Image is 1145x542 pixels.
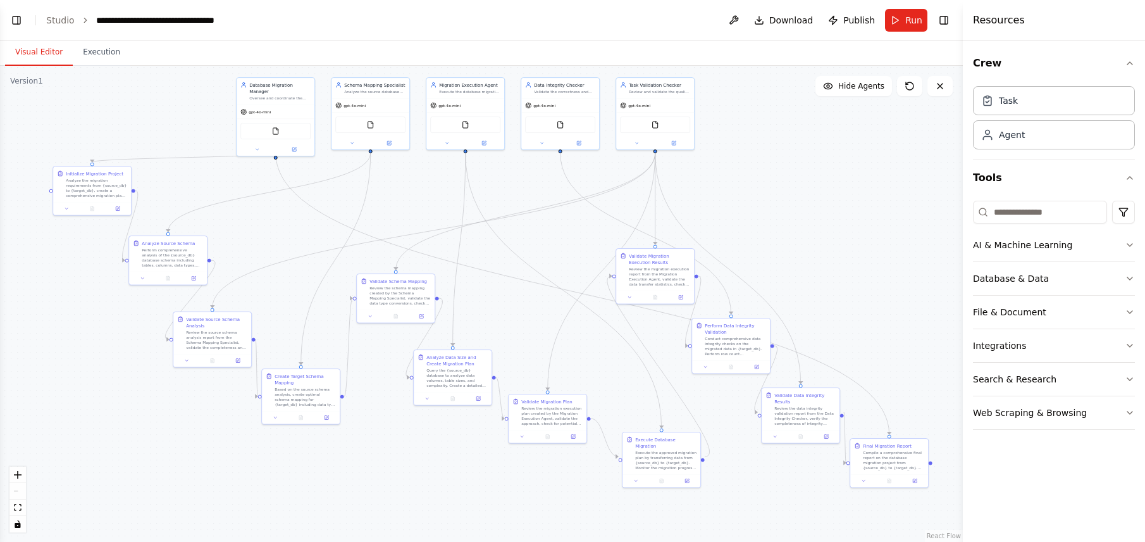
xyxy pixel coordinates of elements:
span: Run [905,14,922,27]
div: Validate Schema Mapping [369,278,427,284]
g: Edge from 4490b3b8-9bbf-40d0-9df6-95e15c2c9d7b to 80e50577-a773-4012-90de-50b6d7fef7d7 [591,415,618,460]
div: Final Migration Report [863,443,912,449]
div: React Flow controls [9,467,26,533]
div: Analyze Data Size and Create Migration Plan [426,354,488,367]
button: Database & Data [973,262,1135,295]
div: Validate the correctness and integrity of migrated data by performing comprehensive checks includ... [534,89,595,94]
button: Open in side panel [467,395,489,403]
div: Database Migration Manager [249,82,311,94]
div: Task Validation Checker [629,82,690,88]
span: gpt-4o-mini [533,103,555,108]
div: Migration Execution AgentExecute the database migration from {source_db} to {target_db} by analyz... [426,77,505,150]
div: Execute the approved migration plan by transferring data from {source_db} to {target_db}. Monitor... [635,450,696,470]
div: File & Document [973,306,1046,318]
button: No output available [648,477,675,485]
div: Validate Schema MappingReview the schema mapping created by the Schema Mapping Specialist, valida... [356,274,435,324]
div: Database & Data [973,272,1049,285]
a: React Flow attribution [927,533,961,539]
button: Web Scraping & Browsing [973,396,1135,429]
button: Open in side panel [815,433,837,441]
div: Perform Data Integrity ValidationConduct comprehensive data integrity checks on the migrated data... [691,318,771,374]
button: Publish [823,9,880,32]
div: Perform comprehensive analysis of the {source_db} database schema including tables, columns, data... [142,248,203,268]
button: Run [885,9,927,32]
div: Validate Migration PlanReview the migration execution plan created by the Migration Execution Age... [508,394,587,444]
div: Query the {source_db} database to analyze data volumes, table sizes, and complexity. Create a det... [426,368,488,388]
div: Tools [973,196,1135,440]
g: Edge from d7aa2585-9ba3-4233-8788-d8dc7112d508 to 2b6df8c1-d913-4549-bfde-1ce0fd1b497a [652,153,804,384]
div: Execute Database Migration [635,436,696,449]
div: Initialize Migration ProjectAnalyze the migration requirements from {source_db} to {target_db}, c... [53,166,132,216]
g: Edge from fc1aaf23-2749-4997-b4bc-0449c9841cf5 to 3bdbd792-90bb-4743-9dd3-59779cecd4a3 [557,153,734,314]
div: Oversee and coordinate the entire database migration process by allocating tasks to specialized a... [249,96,311,101]
button: Show left sidebar [8,11,25,29]
h4: Resources [973,13,1025,28]
button: Open in side panel [227,357,249,365]
div: Schema Mapping SpecialistAnalyze the source database schema from {source_db} and create optimal m... [331,77,410,150]
div: Analyze Source Schema [142,240,195,246]
button: Open in side panel [276,146,313,153]
div: Validate Migration Execution ResultsReview the migration execution report from the Migration Exec... [616,248,695,305]
div: Analyze the migration requirements from {source_db} to {target_db}, create a comprehensive migrat... [66,178,127,198]
div: Final Migration ReportCompile a comprehensive final report on the database migration project from... [850,438,929,488]
div: Create Target Schema Mapping [275,373,336,386]
g: Edge from d7aa2585-9ba3-4233-8788-d8dc7112d508 to a5c926ff-9462-4bb9-8a19-8caa87e56eb2 [652,153,659,244]
div: AI & Machine Learning [973,239,1072,251]
a: Studio [46,15,75,25]
g: Edge from f0a7e377-cca8-42c1-8e48-548431597354 to 80e50577-a773-4012-90de-50b6d7fef7d7 [462,153,665,428]
span: Download [769,14,814,27]
div: Perform Data Integrity Validation [705,322,766,335]
button: No output available [535,433,561,441]
button: Hide Agents [815,76,892,96]
button: No output available [876,477,903,485]
div: Task Validation CheckerReview and validate the quality of responses from all migration agents, en... [616,77,695,150]
div: Analyze Source SchemaPerform comprehensive analysis of the {source_db} database schema including ... [128,236,207,286]
div: Agent [999,129,1025,141]
button: Open in side panel [561,139,597,147]
div: Review the migration execution plan created by the Migration Execution Agent, validate the approa... [521,406,583,426]
g: Edge from a5c926ff-9462-4bb9-8a19-8caa87e56eb2 to 3bdbd792-90bb-4743-9dd3-59779cecd4a3 [681,273,705,349]
div: Compile a comprehensive final report on the database migration project from {source_db} to {targe... [863,450,924,470]
button: toggle interactivity [9,516,26,533]
div: Schema Mapping Specialist [344,82,405,88]
button: Open in side panel [183,275,204,282]
div: Validate Migration Execution Results [629,253,690,265]
button: Search & Research [973,363,1135,396]
button: Open in side panel [676,477,698,485]
img: FileReadTool [367,121,374,129]
g: Edge from a78c7fe3-ef2f-4508-a434-d16ebd099b74 to 703e3862-cef2-40c5-ab7e-5d9f5c6f1787 [403,295,445,381]
div: Execute the database migration from {source_db} to {target_db} by analyzing data size, creating m... [439,89,500,94]
img: FileReadTool [652,121,659,129]
g: Edge from d8b8f900-d263-41f9-a325-d1e8b0984f68 to b5d41bc8-5bec-4288-9f2b-257e76a32db0 [165,153,374,232]
img: FileReadTool [557,121,564,129]
button: Open in side panel [371,139,407,147]
button: Open in side panel [316,414,337,422]
button: Open in side panel [107,205,128,213]
div: Database Migration ManagerOversee and coordinate the entire database migration process by allocat... [236,77,315,156]
div: Web Scraping & Browsing [973,406,1087,419]
nav: breadcrumb [46,14,214,27]
div: Create Target Schema MappingBased on the source schema analysis, create optimal schema mapping fo... [261,369,340,425]
button: File & Document [973,296,1135,329]
span: gpt-4o-mini [628,103,650,108]
button: Open in side panel [411,313,432,320]
div: Validate Source Schema Analysis [186,316,247,329]
div: Execute Database MigrationExecute the approved migration plan by transferring data from {source_d... [622,432,701,488]
button: Crew [973,46,1135,81]
div: Analyze the source database schema from {source_db} and create optimal mapping suggestions for {t... [344,89,405,94]
button: No output available [642,294,669,301]
button: No output available [718,363,745,371]
div: Conduct comprehensive data integrity checks on the migrated data in {target_db}. Perform row coun... [705,336,766,356]
div: Validate Data Integrity Results [774,392,836,405]
div: Data Integrity Checker [534,82,595,88]
span: gpt-4o-mini [343,103,366,108]
button: No output available [383,313,409,320]
g: Edge from 703e3862-cef2-40c5-ab7e-5d9f5c6f1787 to 4490b3b8-9bbf-40d0-9df6-95e15c2c9d7b [496,374,504,422]
button: No output available [288,414,314,422]
div: Version 1 [10,76,43,86]
button: Open in side panel [562,433,584,441]
button: No output available [155,275,182,282]
div: Validate Source Schema AnalysisReview the source schema analysis report from the Schema Mapping S... [173,312,252,368]
div: Review the migration execution report from the Migration Execution Agent, validate the data trans... [629,267,690,287]
button: zoom in [9,467,26,483]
